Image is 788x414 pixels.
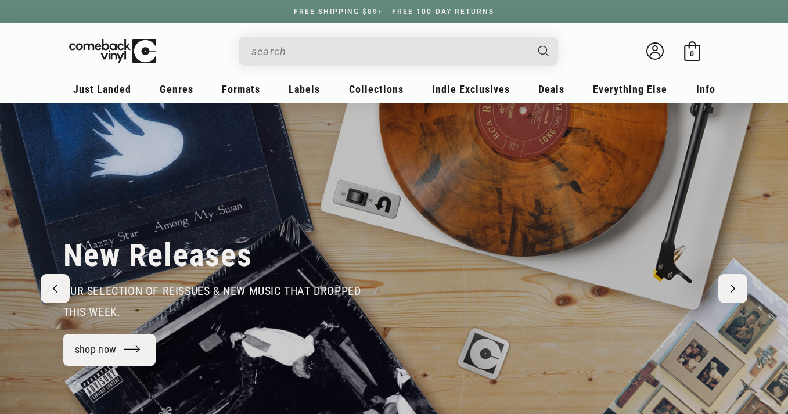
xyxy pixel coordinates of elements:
span: Indie Exclusives [432,83,510,95]
a: shop now [63,334,156,366]
span: Info [696,83,715,95]
span: Just Landed [73,83,131,95]
span: Genres [160,83,193,95]
span: Collections [349,83,404,95]
a: FREE SHIPPING $89+ | FREE 100-DAY RETURNS [282,8,506,16]
span: Formats [222,83,260,95]
h2: New Releases [63,236,253,275]
div: Search [239,37,558,66]
span: Deals [538,83,564,95]
span: Everything Else [593,83,667,95]
button: Search [528,37,559,66]
span: 0 [690,49,694,58]
input: search [251,39,527,63]
span: Labels [289,83,320,95]
span: our selection of reissues & new music that dropped this week. [63,284,361,319]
